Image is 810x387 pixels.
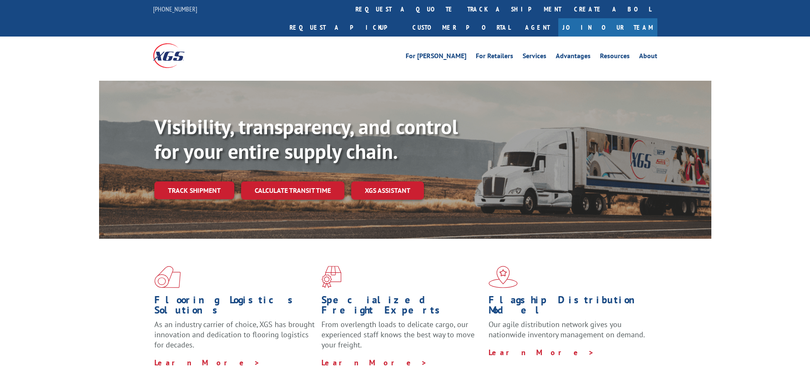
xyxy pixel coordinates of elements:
p: From overlength loads to delicate cargo, our experienced staff knows the best way to move your fr... [321,319,482,357]
a: Learn More > [321,358,427,367]
a: Join Our Team [558,18,657,37]
img: xgs-icon-flagship-distribution-model-red [489,266,518,288]
a: About [639,53,657,62]
a: Track shipment [154,181,234,199]
a: Agent [517,18,558,37]
a: Calculate transit time [241,181,344,200]
a: For Retailers [476,53,513,62]
b: Visibility, transparency, and control for your entire supply chain. [154,113,458,164]
img: xgs-icon-total-supply-chain-intelligence-red [154,266,181,288]
a: Services [523,53,546,62]
a: Learn More > [489,347,594,357]
a: XGS ASSISTANT [351,181,424,200]
span: As an industry carrier of choice, XGS has brought innovation and dedication to flooring logistics... [154,319,315,350]
a: [PHONE_NUMBER] [153,5,197,13]
span: Our agile distribution network gives you nationwide inventory management on demand. [489,319,645,339]
h1: Specialized Freight Experts [321,295,482,319]
a: Resources [600,53,630,62]
a: Request a pickup [283,18,406,37]
a: Advantages [556,53,591,62]
h1: Flagship Distribution Model [489,295,649,319]
h1: Flooring Logistics Solutions [154,295,315,319]
a: Learn More > [154,358,260,367]
a: Customer Portal [406,18,517,37]
a: For [PERSON_NAME] [406,53,466,62]
img: xgs-icon-focused-on-flooring-red [321,266,341,288]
